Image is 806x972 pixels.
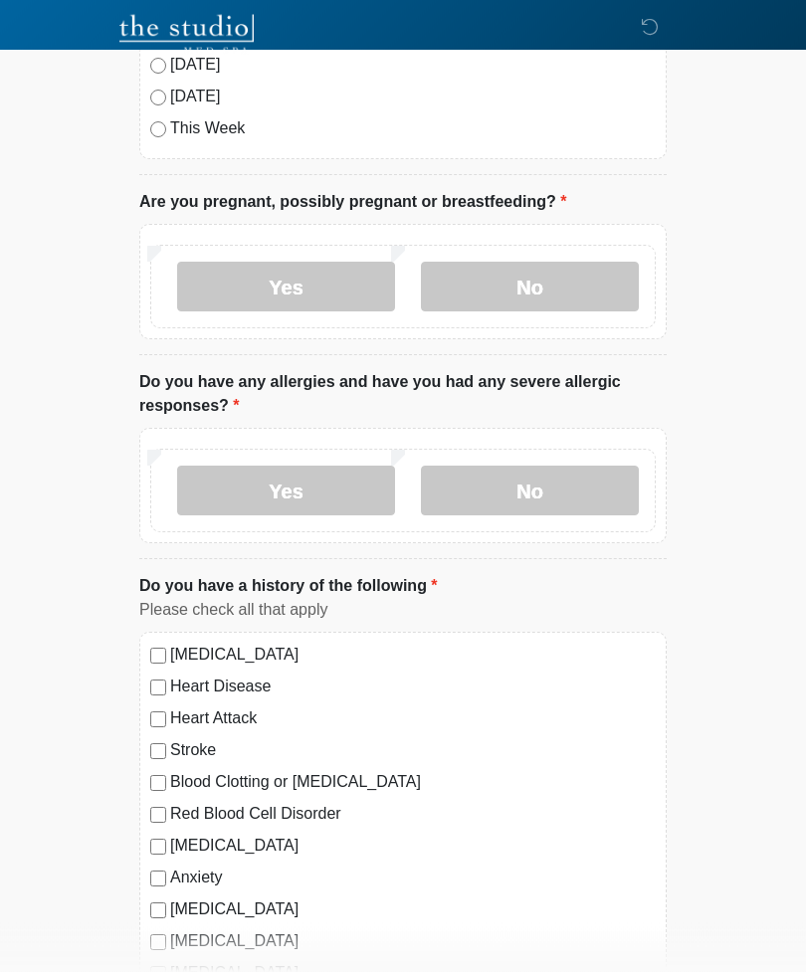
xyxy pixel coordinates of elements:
label: Heart Disease [170,676,656,699]
input: Blood Clotting or [MEDICAL_DATA] [150,776,166,792]
img: The Studio Med Spa Logo [119,15,254,55]
input: This Week [150,122,166,138]
label: Red Blood Cell Disorder [170,803,656,827]
label: [MEDICAL_DATA] [170,898,656,922]
input: Red Blood Cell Disorder [150,808,166,824]
label: No [421,467,639,516]
label: Do you have a history of the following [139,575,438,599]
label: Stroke [170,739,656,763]
input: [MEDICAL_DATA] [150,903,166,919]
label: This Week [170,117,656,141]
div: Please check all that apply [139,599,667,623]
input: [MEDICAL_DATA] [150,649,166,665]
label: Yes [177,263,395,312]
label: Are you pregnant, possibly pregnant or breastfeeding? [139,191,566,215]
label: [DATE] [170,86,656,109]
input: [MEDICAL_DATA] [150,840,166,856]
input: [DATE] [150,91,166,106]
label: Anxiety [170,867,656,890]
label: Yes [177,467,395,516]
input: Heart Attack [150,712,166,728]
label: Blood Clotting or [MEDICAL_DATA] [170,771,656,795]
label: [MEDICAL_DATA] [170,835,656,859]
label: Do you have any allergies and have you had any severe allergic responses? [139,371,667,419]
label: [MEDICAL_DATA] [170,930,656,954]
input: Stroke [150,744,166,760]
label: [MEDICAL_DATA] [170,644,656,668]
label: No [421,263,639,312]
input: Anxiety [150,872,166,887]
label: Heart Attack [170,707,656,731]
input: [MEDICAL_DATA] [150,935,166,951]
input: Heart Disease [150,680,166,696]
